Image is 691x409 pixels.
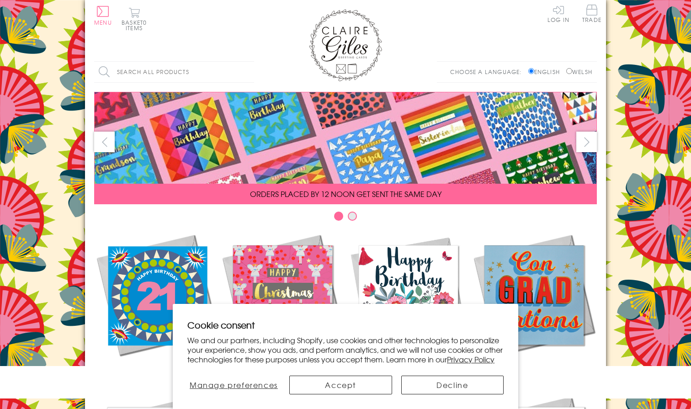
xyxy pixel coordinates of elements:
[289,376,392,394] button: Accept
[187,376,280,394] button: Manage preferences
[566,68,572,74] input: Welsh
[576,132,597,152] button: next
[94,62,254,82] input: Search all products
[566,68,592,76] label: Welsh
[190,379,278,390] span: Manage preferences
[187,319,504,331] h2: Cookie consent
[220,232,345,376] a: Christmas
[582,5,601,22] span: Trade
[547,5,569,22] a: Log In
[122,7,147,31] button: Basket0 items
[94,132,115,152] button: prev
[126,18,147,32] span: 0 items
[94,6,112,25] button: Menu
[447,354,494,365] a: Privacy Policy
[245,62,254,82] input: Search
[309,9,382,81] img: Claire Giles Greetings Cards
[345,232,471,376] a: Birthdays
[348,212,357,221] button: Carousel Page 2
[94,18,112,27] span: Menu
[471,232,597,376] a: Academic
[334,212,343,221] button: Carousel Page 1 (Current Slide)
[187,335,504,364] p: We and our partners, including Shopify, use cookies and other technologies to personalize your ex...
[127,365,187,376] span: New Releases
[450,68,526,76] p: Choose a language:
[94,211,597,225] div: Carousel Pagination
[510,365,558,376] span: Academic
[528,68,564,76] label: English
[528,68,534,74] input: English
[582,5,601,24] a: Trade
[94,232,220,376] a: New Releases
[250,188,441,199] span: ORDERS PLACED BY 12 NOON GET SENT THE SAME DAY
[401,376,504,394] button: Decline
